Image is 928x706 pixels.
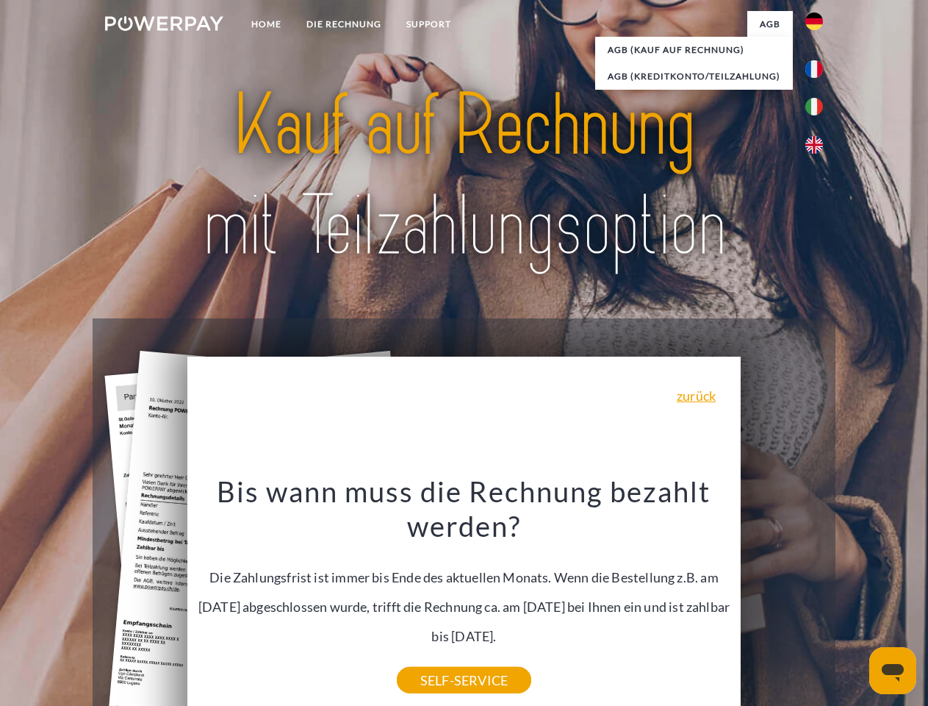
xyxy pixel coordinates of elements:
[595,63,793,90] a: AGB (Kreditkonto/Teilzahlung)
[196,474,733,544] h3: Bis wann muss die Rechnung bezahlt werden?
[805,136,823,154] img: en
[595,37,793,63] a: AGB (Kauf auf Rechnung)
[140,71,788,282] img: title-powerpay_de.svg
[805,13,823,30] img: de
[294,11,394,38] a: DIE RECHNUNG
[677,389,716,402] a: zurück
[239,11,294,38] a: Home
[105,16,223,31] img: logo-powerpay-white.svg
[869,647,916,694] iframe: Schaltfläche zum Öffnen des Messaging-Fensters
[196,474,733,680] div: Die Zahlungsfrist ist immer bis Ende des aktuellen Monats. Wenn die Bestellung z.B. am [DATE] abg...
[805,60,823,78] img: fr
[805,98,823,115] img: it
[394,11,464,38] a: SUPPORT
[397,667,531,693] a: SELF-SERVICE
[747,11,793,38] a: agb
